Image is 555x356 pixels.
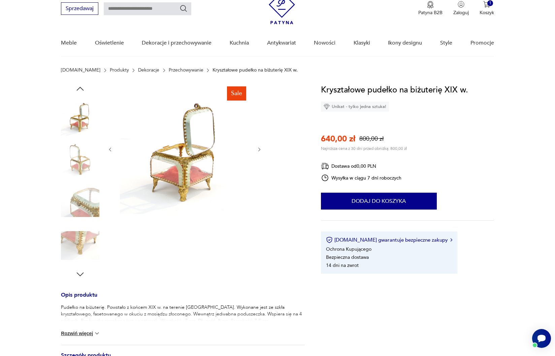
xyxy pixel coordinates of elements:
[326,237,333,243] img: Ikona certyfikatu
[326,254,369,261] li: Bezpieczna dostawa
[61,293,304,304] h3: Opis produktu
[532,329,551,348] iframe: Smartsupp widget button
[61,97,99,136] img: Zdjęcie produktu Kryształowe pudełko na biżuterię XIX w.
[480,9,494,16] p: Koszyk
[61,304,304,324] p: Pudełko na biżuterię. Powstało z końcem XIX w. na terenie [GEOGRAPHIC_DATA]. Wykonane jest ze szk...
[418,9,443,16] p: Patyna B2B
[61,67,100,73] a: [DOMAIN_NAME]
[483,1,490,8] img: Ikona koszyka
[61,226,99,265] img: Zdjęcie produktu Kryształowe pudełko na biżuterię XIX w.
[324,104,330,110] img: Ikona diamentu
[418,1,443,16] button: Patyna B2B
[138,67,159,73] a: Dekoracje
[321,162,402,170] div: Dostawa od 0,00 PLN
[458,1,464,8] img: Ikonka użytkownika
[227,86,246,101] div: Sale
[120,84,250,214] img: Zdjęcie produktu Kryształowe pudełko na biżuterię XIX w.
[450,238,452,242] img: Ikona strzałki w prawo
[61,30,77,56] a: Meble
[427,1,434,8] img: Ikona medalu
[321,174,402,182] div: Wysyłka w ciągu 7 dni roboczych
[321,146,407,151] p: Najniższa cena z 30 dni przed obniżką: 800,00 zł
[388,30,422,56] a: Ikony designu
[453,1,469,16] button: Zaloguj
[94,330,100,337] img: chevron down
[321,162,329,170] img: Ikona dostawy
[61,183,99,222] img: Zdjęcie produktu Kryształowe pudełko na biżuterię XIX w.
[470,30,494,56] a: Promocje
[142,30,211,56] a: Dekoracje i przechowywanie
[61,330,100,337] button: Rozwiń więcej
[95,30,124,56] a: Oświetlenie
[169,67,203,73] a: Przechowywanie
[61,140,99,179] img: Zdjęcie produktu Kryształowe pudełko na biżuterię XIX w.
[267,30,296,56] a: Antykwariat
[110,67,129,73] a: Produkty
[453,9,469,16] p: Zaloguj
[321,102,389,112] div: Unikat - tylko jedna sztuka!
[487,0,493,6] div: 1
[230,30,249,56] a: Kuchnia
[326,237,452,243] button: [DOMAIN_NAME] gwarantuje bezpieczne zakupy
[61,7,98,11] a: Sprzedawaj
[326,246,371,252] li: Ochrona Kupującego
[418,1,443,16] a: Ikona medaluPatyna B2B
[321,84,468,97] h1: Kryształowe pudełko na biżuterię XIX w.
[354,30,370,56] a: Klasyki
[480,1,494,16] button: 1Koszyk
[179,4,188,12] button: Szukaj
[440,30,452,56] a: Style
[359,135,384,143] p: 800,00 zł
[321,193,437,210] button: Dodaj do koszyka
[321,133,355,144] p: 640,00 zł
[213,67,298,73] p: Kryształowe pudełko na biżuterię XIX w.
[61,2,98,15] button: Sprzedawaj
[314,30,335,56] a: Nowości
[326,262,359,269] li: 14 dni na zwrot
